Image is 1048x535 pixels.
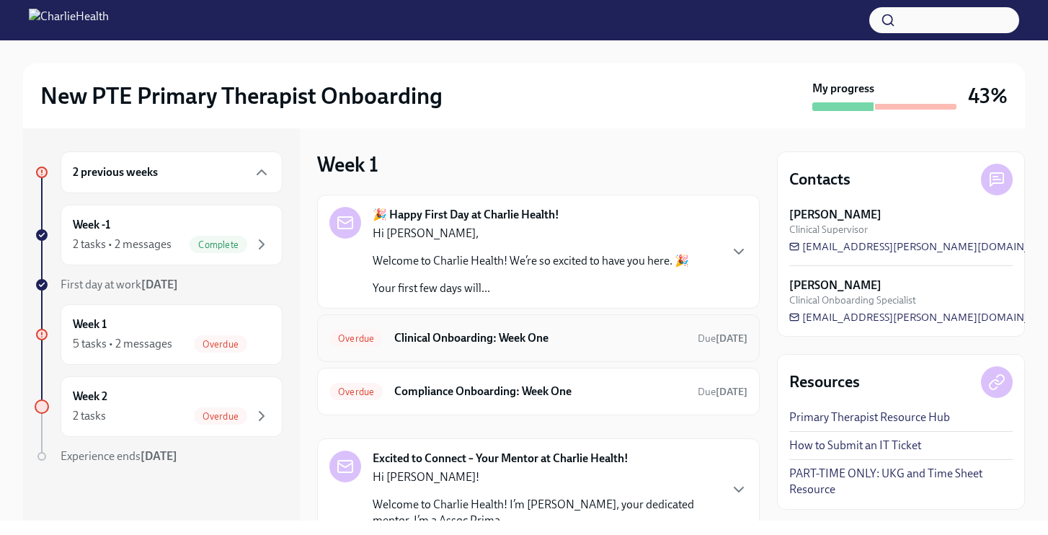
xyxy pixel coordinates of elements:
h6: Clinical Onboarding: Week One [394,330,686,346]
span: First day at work [61,278,178,291]
a: Primary Therapist Resource Hub [789,410,950,425]
strong: [DATE] [716,332,747,345]
strong: [DATE] [141,449,177,463]
h4: Resources [789,371,860,393]
a: Week -12 tasks • 2 messagesComplete [35,205,283,265]
span: Overdue [194,339,247,350]
a: OverdueClinical Onboarding: Week OneDue[DATE] [329,327,747,350]
p: Your first few days will... [373,280,689,296]
span: Due [698,332,747,345]
h4: Contacts [789,169,851,190]
a: PART-TIME ONLY: UKG and Time Sheet Resource [789,466,1013,498]
a: How to Submit an IT Ticket [789,438,921,454]
div: 5 tasks • 2 messages [73,336,172,352]
h6: Week -1 [73,217,110,233]
span: Overdue [194,411,247,422]
strong: [DATE] [716,386,747,398]
strong: Excited to Connect – Your Mentor at Charlie Health! [373,451,629,467]
strong: 🎉 Happy First Day at Charlie Health! [373,207,559,223]
p: Hi [PERSON_NAME], [373,226,689,242]
strong: [DATE] [141,278,178,291]
img: CharlieHealth [29,9,109,32]
strong: [PERSON_NAME] [789,207,882,223]
span: Due [698,386,747,398]
a: Week 15 tasks • 2 messagesOverdue [35,304,283,365]
span: Clinical Onboarding Specialist [789,293,916,307]
h3: Week 1 [317,151,378,177]
span: September 7th, 2025 08:00 [698,385,747,399]
strong: My progress [812,81,874,97]
span: Overdue [329,333,383,344]
span: Clinical Supervisor [789,223,868,236]
div: 2 tasks • 2 messages [73,236,172,252]
a: OverdueCompliance Onboarding: Week OneDue[DATE] [329,380,747,403]
span: September 7th, 2025 08:00 [698,332,747,345]
h6: Week 1 [73,317,107,332]
span: Overdue [329,386,383,397]
span: Complete [190,239,247,250]
h6: 2 previous weeks [73,164,158,180]
div: 2 previous weeks [61,151,283,193]
a: Week 22 tasksOverdue [35,376,283,437]
h6: Week 2 [73,389,107,404]
h2: New PTE Primary Therapist Onboarding [40,81,443,110]
p: Welcome to Charlie Health! We’re so excited to have you here. 🎉 [373,253,689,269]
h3: 43% [968,83,1008,109]
a: First day at work[DATE] [35,277,283,293]
p: Hi [PERSON_NAME]! [373,469,719,485]
span: Experience ends [61,449,177,463]
div: 2 tasks [73,408,106,424]
p: Welcome to Charlie Health! I’m [PERSON_NAME], your dedicated mentor. I’m a Assoc Prima... [373,497,719,529]
h6: Compliance Onboarding: Week One [394,384,686,399]
strong: [PERSON_NAME] [789,278,882,293]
